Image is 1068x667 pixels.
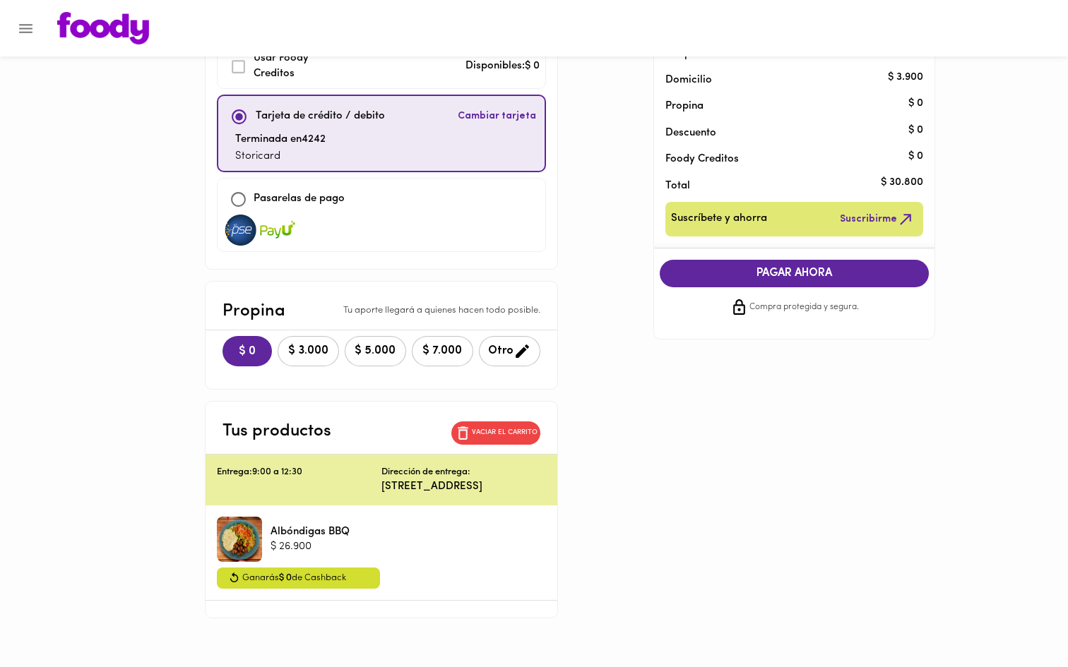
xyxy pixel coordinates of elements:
span: $ 3.000 [287,344,330,358]
p: Propina [665,99,901,114]
button: Cambiar tarjeta [455,102,539,132]
span: $ 5.000 [354,344,397,358]
p: Albóndigas BBQ [271,524,350,539]
button: $ 0 [222,336,272,366]
p: $ 0 [908,149,923,164]
span: Suscribirme [840,210,915,228]
span: Ganarás de Cashback [242,570,346,586]
span: PAGAR AHORA [674,267,915,280]
p: Pasarelas de pago [254,191,345,208]
span: Cambiar tarjeta [458,109,536,124]
p: [STREET_ADDRESS] [381,479,546,494]
p: Disponibles: $ 0 [465,59,540,75]
img: logo.png [57,12,149,44]
p: Dirección de entrega: [381,466,470,479]
img: visa [223,215,259,246]
p: $ 0 [908,123,923,138]
p: Tu aporte llegará a quienes hacen todo posible. [343,304,540,318]
button: Suscribirme [837,208,918,231]
button: $ 7.000 [412,336,473,366]
p: Vaciar el carrito [472,428,538,438]
span: Compra protegida y segura. [749,301,859,315]
p: $ 0 [908,96,923,111]
p: Tarjeta de crédito / debito [256,109,385,125]
span: $ 0 [234,345,261,359]
button: PAGAR AHORA [660,260,930,287]
p: Entrega: 9:00 a 12:30 [217,466,381,479]
button: Vaciar el carrito [451,421,540,445]
p: $ 26.900 [271,539,350,554]
button: $ 5.000 [345,336,406,366]
span: $ 0 [279,573,292,582]
p: Tus productos [222,419,331,444]
img: visa [260,215,295,246]
p: Foody Creditos [665,152,901,167]
button: Menu [8,11,43,46]
button: $ 3.000 [278,336,339,366]
p: $ 3.900 [888,70,923,85]
span: $ 7.000 [421,344,464,358]
span: Otro [488,342,531,360]
p: Total [665,179,901,193]
p: Descuento [665,126,716,140]
p: Propina [222,299,285,324]
p: Terminada en 4242 [235,132,326,148]
div: Albóndigas BBQ [217,517,262,562]
iframe: Messagebird Livechat Widget [986,585,1054,653]
button: Otro [479,336,540,366]
p: $ 30.800 [881,176,923,191]
p: Storicard [235,149,326,165]
p: Usar Foody Creditos [254,51,350,83]
p: Domicilio [665,73,712,88]
span: Suscríbete y ahorra [671,210,767,228]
